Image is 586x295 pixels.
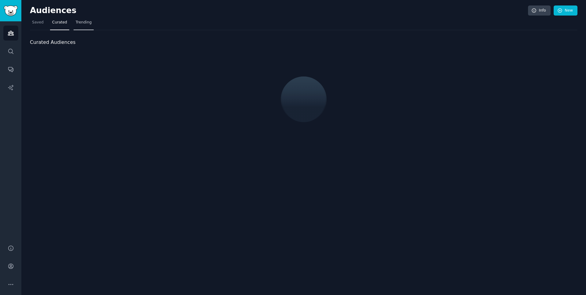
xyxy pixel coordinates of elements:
[30,39,75,46] span: Curated Audiences
[30,18,46,30] a: Saved
[528,5,551,16] a: Info
[74,18,94,30] a: Trending
[52,20,67,25] span: Curated
[554,5,577,16] a: New
[50,18,69,30] a: Curated
[30,6,528,16] h2: Audiences
[4,5,18,16] img: GummySearch logo
[76,20,92,25] span: Trending
[32,20,44,25] span: Saved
